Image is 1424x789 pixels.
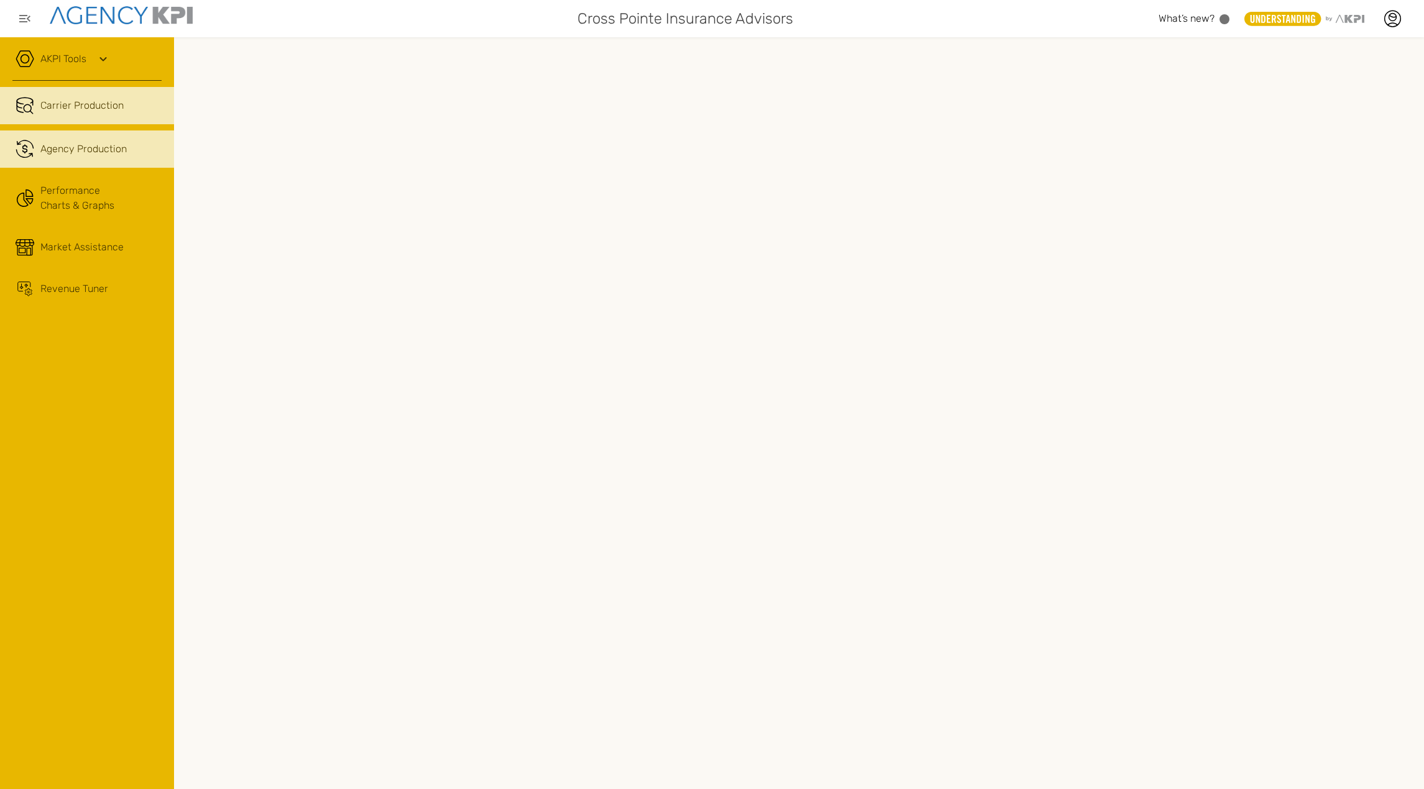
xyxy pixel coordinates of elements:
span: Market Assistance [40,240,124,255]
img: agencykpi-logo-550x69-2d9e3fa8.png [50,6,193,24]
span: What’s new? [1159,12,1215,24]
span: Agency Production [40,142,127,157]
span: Revenue Tuner [40,281,108,296]
span: Cross Pointe Insurance Advisors [577,7,793,30]
a: AKPI Tools [40,52,86,66]
span: Carrier Production [40,98,124,113]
